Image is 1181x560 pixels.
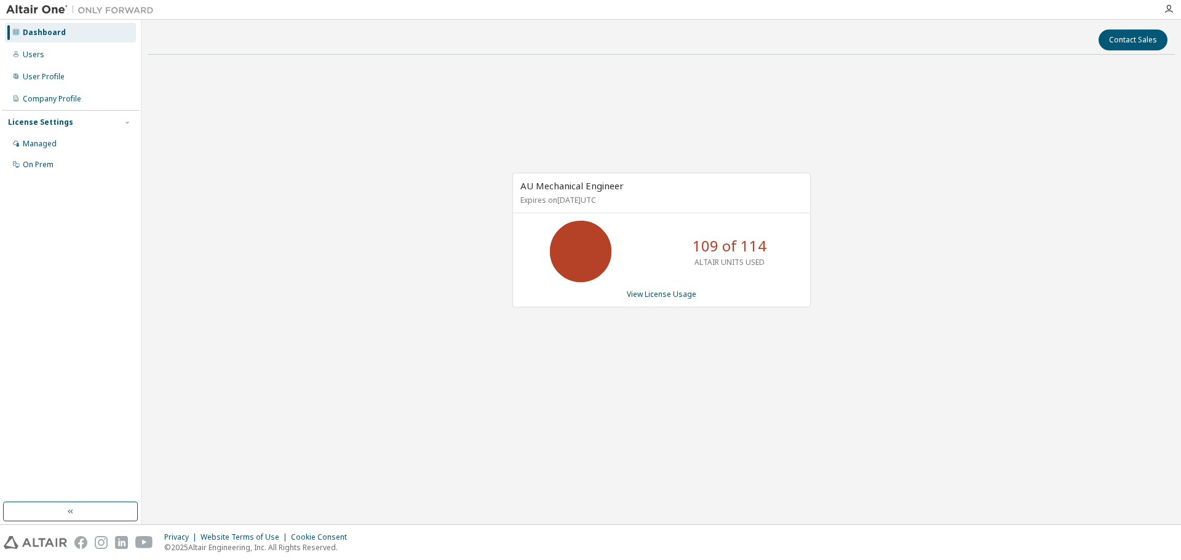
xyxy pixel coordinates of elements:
img: facebook.svg [74,536,87,549]
p: Expires on [DATE] UTC [520,195,800,205]
div: License Settings [8,117,73,127]
div: Managed [23,139,57,149]
div: Privacy [164,532,201,542]
a: View License Usage [627,289,696,299]
button: Contact Sales [1099,30,1167,50]
div: On Prem [23,160,54,170]
div: Cookie Consent [291,532,354,542]
img: Altair One [6,4,160,16]
img: instagram.svg [95,536,108,549]
div: Dashboard [23,28,66,37]
img: altair_logo.svg [4,536,67,549]
img: linkedin.svg [115,536,128,549]
p: ALTAIR UNITS USED [694,257,765,267]
div: Users [23,50,44,60]
p: 109 of 114 [693,235,766,256]
p: © 2025 Altair Engineering, Inc. All Rights Reserved. [164,542,354,553]
div: Company Profile [23,94,81,104]
div: Website Terms of Use [201,532,291,542]
span: AU Mechanical Engineer [520,179,624,192]
img: youtube.svg [135,536,153,549]
div: User Profile [23,72,65,82]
